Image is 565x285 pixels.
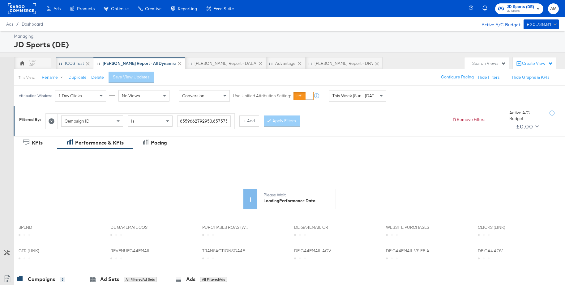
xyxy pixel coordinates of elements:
[233,93,291,99] label: Use Unified Attribution Setting:
[60,277,65,282] div: 5
[507,4,534,10] span: JD Sports (DE)
[213,6,234,11] span: Feed Suite
[195,61,256,66] div: [PERSON_NAME] Report - DABA
[151,139,167,146] div: Pacing
[96,61,100,65] div: Drag to reorder tab
[103,61,176,66] div: [PERSON_NAME] Report - All Dynamic
[239,115,259,127] button: + Add
[14,39,557,50] div: JD Sports (DE)
[512,74,550,80] button: Hide Graphs & KPIs
[475,19,520,29] div: Active A/C Budget
[275,61,296,66] div: Advantage
[59,61,62,65] div: Drag to reorder tab
[516,122,533,131] div: £0.00
[65,118,89,124] span: Campaign ID
[178,6,197,11] span: Reporting
[514,122,540,132] button: £0.00
[145,6,161,11] span: Creative
[124,277,157,282] div: All Filtered Ad Sets
[315,61,373,66] div: [PERSON_NAME] Report - DPA
[509,110,543,121] div: Active A/C Budget
[19,75,35,80] div: This View:
[122,93,140,98] span: No Views
[91,74,104,80] button: Delete
[37,72,70,83] button: Rename
[472,61,506,66] div: Search Views
[524,19,559,29] button: £20,738.81
[19,117,41,123] div: Filtered By:
[507,9,534,14] span: JD Sports
[111,6,129,11] span: Optimize
[13,22,22,27] span: /
[29,62,36,68] div: AM
[68,74,87,80] button: Duplicate
[14,33,557,39] div: Managing:
[182,93,204,98] span: Conversion
[478,74,500,80] button: Hide Filters
[19,94,52,98] div: Attribution Window:
[548,3,559,14] button: AM
[22,22,43,27] a: Dashboard
[332,93,379,98] span: This Week (Sun - [DATE])
[32,139,43,146] div: KPIs
[100,276,119,283] div: Ad Sets
[54,6,61,11] span: Ads
[437,72,478,83] button: Configure Pacing
[6,22,13,27] span: Ads
[452,117,486,123] button: Remove Filters
[308,61,312,65] div: Drag to reorder tab
[527,21,551,28] div: £20,738.81
[131,118,135,124] span: Is
[58,93,82,98] span: 1 Day Clicks
[177,115,231,127] input: Enter a search term
[495,3,543,14] button: JD Sports (DE)JD Sports
[28,276,55,283] div: Campaigns
[186,276,195,283] div: Ads
[550,5,556,12] span: AM
[522,61,553,67] div: Create View
[77,6,95,11] span: Products
[75,139,124,146] div: Performance & KPIs
[188,61,192,65] div: Drag to reorder tab
[65,61,84,66] div: iCOS Test
[269,61,272,65] div: Drag to reorder tab
[200,277,227,282] div: All Filtered Ads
